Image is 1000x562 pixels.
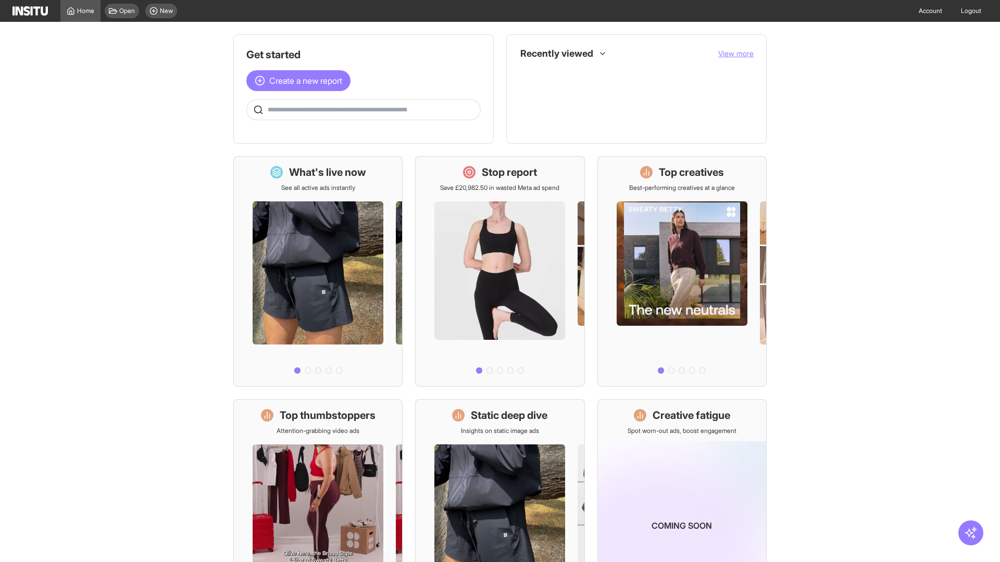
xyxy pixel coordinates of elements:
p: Best-performing creatives at a glance [629,184,735,192]
div: Insights [523,114,536,126]
span: Home [77,7,94,15]
span: Open [119,7,135,15]
h1: Stop report [482,165,537,180]
a: Stop reportSave £20,982.50 in wasted Meta ad spend [415,156,584,387]
div: Dashboard [523,91,536,104]
span: Top thumbstoppers [542,116,745,124]
p: See all active ads instantly [281,184,355,192]
p: Insights on static image ads [461,427,539,435]
span: Top thumbstoppers [542,116,597,124]
a: What's live nowSee all active ads instantly [233,156,403,387]
button: View more [718,48,754,59]
span: What's live now [542,93,745,101]
p: Save £20,982.50 in wasted Meta ad spend [440,184,559,192]
span: View more [718,49,754,58]
h1: What's live now [289,165,366,180]
button: Create a new report [246,70,351,91]
span: New [160,7,173,15]
span: Static Deep Dive [542,70,745,79]
h1: Static deep dive [471,408,547,423]
h1: Top creatives [659,165,724,180]
span: Static Deep Dive [542,70,589,79]
img: Logo [12,6,48,16]
span: What's live now [542,93,586,101]
p: Attention-grabbing video ads [277,427,359,435]
div: Insights [523,68,536,81]
h1: Get started [246,47,481,62]
span: Create a new report [269,74,342,87]
h1: Top thumbstoppers [280,408,376,423]
a: Top creativesBest-performing creatives at a glance [597,156,767,387]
